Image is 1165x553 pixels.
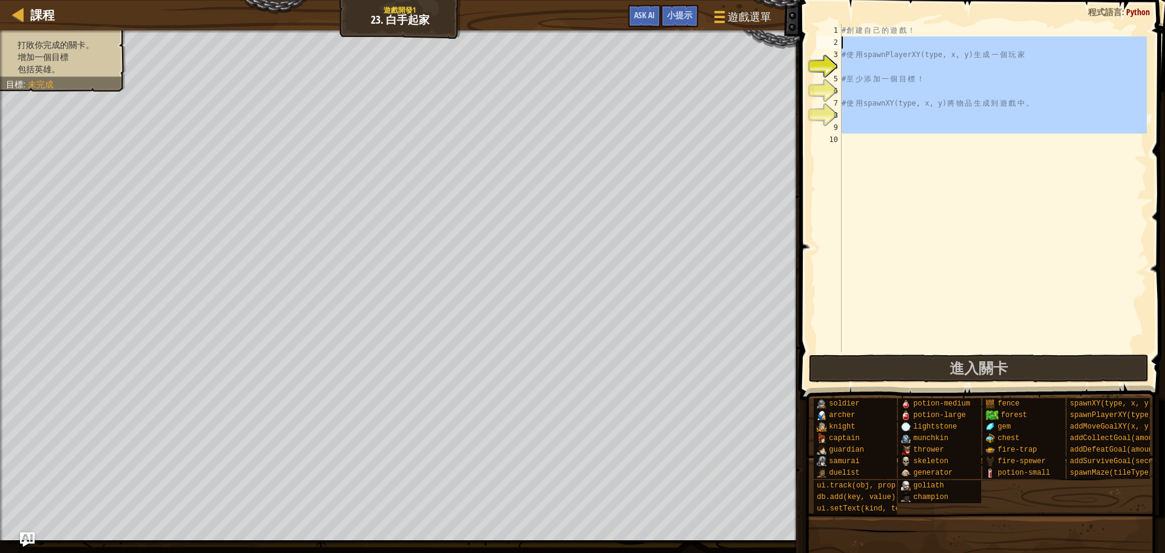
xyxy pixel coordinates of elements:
[23,80,28,89] span: :
[913,469,953,477] span: generator
[667,9,692,21] span: 小提示
[817,24,842,36] div: 1
[6,51,116,63] li: 增加一個目標
[913,399,970,408] span: potion-medium
[809,355,1149,382] button: 進入關卡
[817,468,826,478] img: portrait.png
[18,64,60,74] span: 包括英雄。
[817,134,842,146] div: 10
[829,422,855,431] span: knight
[985,445,995,455] img: portrait.png
[1001,411,1027,419] span: forest
[901,422,911,432] img: portrait.png
[829,411,855,419] span: archer
[817,456,826,466] img: portrait.png
[1070,422,1153,431] span: addMoveGoalXY(x, y)
[1122,6,1126,18] span: :
[913,434,948,443] span: munchkin
[817,121,842,134] div: 9
[817,109,842,121] div: 8
[817,73,842,85] div: 5
[998,422,1011,431] span: gem
[817,61,842,73] div: 4
[728,9,771,25] span: 遊戲選單
[1070,399,1153,408] span: spawnXY(type, x, y)
[28,80,53,89] span: 未完成
[704,5,778,33] button: 遊戲選單
[24,7,55,23] a: 課程
[628,5,661,27] button: Ask AI
[985,433,995,443] img: portrait.png
[1088,6,1122,18] span: 程式語言
[998,469,1050,477] span: potion-small
[829,457,859,466] span: samurai
[901,456,911,466] img: portrait.png
[985,399,995,409] img: portrait.png
[998,457,1045,466] span: fire-spewer
[817,410,826,420] img: portrait.png
[985,468,995,478] img: portrait.png
[901,399,911,409] img: portrait.png
[817,445,826,455] img: portrait.png
[913,446,944,454] span: thrower
[6,39,116,51] li: 打敗你完成的關卡。
[913,457,948,466] span: skeleton
[913,493,948,501] span: champion
[901,445,911,455] img: portrait.png
[6,80,23,89] span: 目標
[829,469,859,477] span: duelist
[1070,446,1161,454] span: addDefeatGoal(amount)
[901,410,911,420] img: portrait.png
[913,422,957,431] span: lightstone
[817,97,842,109] div: 7
[817,399,826,409] img: portrait.png
[30,7,55,23] span: 課程
[817,36,842,49] div: 2
[901,492,911,502] img: portrait.png
[817,85,842,97] div: 6
[985,410,998,420] img: trees_1.png
[18,40,94,50] span: 打敗你完成的關卡。
[817,493,896,501] span: db.add(key, value)
[829,399,859,408] span: soldier
[998,434,1019,443] span: chest
[817,481,900,490] span: ui.track(obj, prop)
[817,433,826,443] img: portrait.png
[18,52,69,62] span: 增加一個目標
[817,422,826,432] img: portrait.png
[901,433,911,443] img: portrait.png
[829,434,859,443] span: captain
[901,481,911,490] img: portrait.png
[998,446,1037,454] span: fire-trap
[20,532,35,547] button: Ask AI
[985,422,995,432] img: portrait.png
[985,456,995,466] img: portrait.png
[998,399,1019,408] span: fence
[6,63,116,75] li: 包括英雄。
[950,358,1008,378] span: 進入關卡
[817,49,842,61] div: 3
[913,481,944,490] span: goliath
[829,446,864,454] span: guardian
[634,9,655,21] span: Ask AI
[817,504,913,513] span: ui.setText(kind, text)
[1126,6,1150,18] span: Python
[913,411,965,419] span: potion-large
[901,468,911,478] img: portrait.png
